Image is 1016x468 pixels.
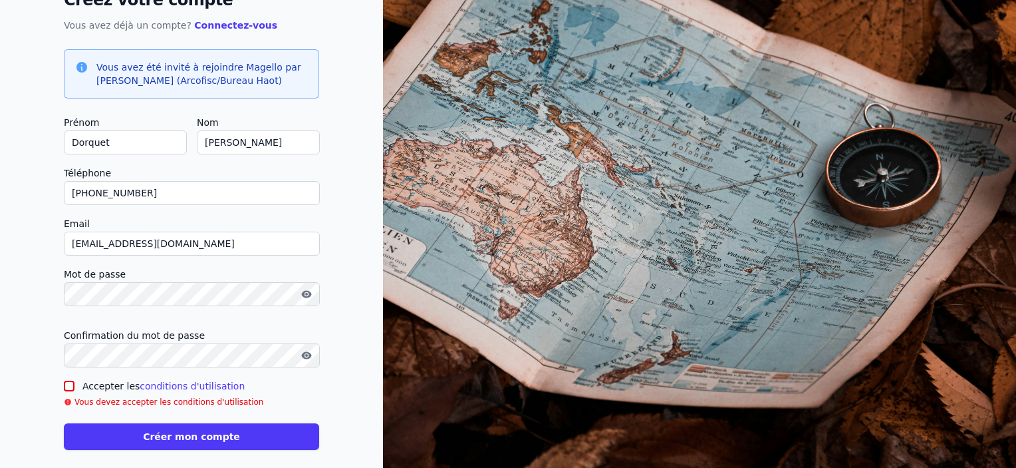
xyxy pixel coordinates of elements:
label: Prénom [64,115,186,130]
label: Confirmation du mot de passe [64,328,319,344]
p: Vous devez accepter les conditions d'utilisation [74,397,263,407]
button: Créer mon compte [64,423,319,450]
a: conditions d'utilisation [140,381,245,391]
label: Mot de passe [64,266,319,282]
a: Connectez-vous [194,20,277,31]
label: Accepter les [82,381,245,391]
p: Vous avez déjà un compte? [64,17,319,33]
label: Nom [197,115,319,130]
h3: Vous avez été invité à rejoindre Magello par [PERSON_NAME] (Arcofisc/Bureau Haot) [96,61,308,87]
label: Email [64,216,319,232]
label: Téléphone [64,165,319,181]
